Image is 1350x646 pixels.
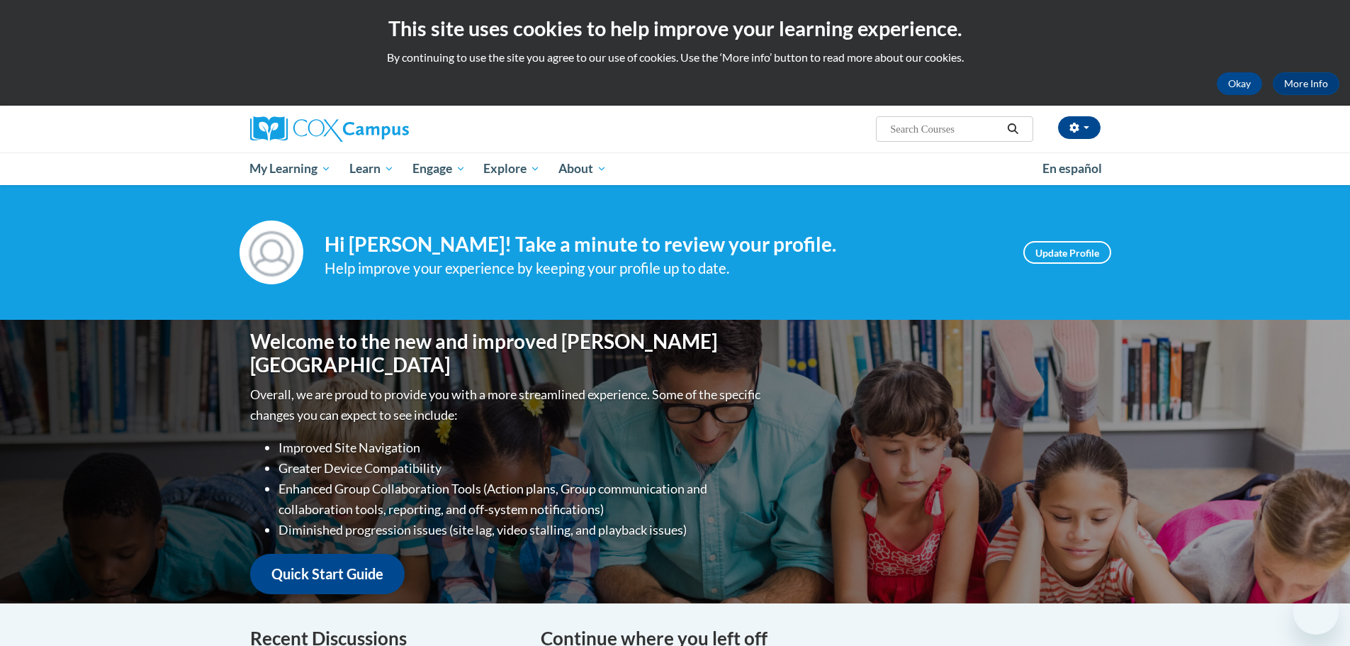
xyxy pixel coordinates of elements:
[1023,241,1111,264] a: Update Profile
[1033,154,1111,184] a: En español
[1002,121,1023,138] button: Search
[474,152,549,185] a: Explore
[250,554,405,594] a: Quick Start Guide
[325,233,1002,257] h4: Hi [PERSON_NAME]! Take a minute to review your profile.
[1293,589,1339,635] iframe: Button to launch messaging window
[279,520,764,540] li: Diminished progression issues (site lag, video stalling, and playback issues)
[1217,72,1262,95] button: Okay
[403,152,475,185] a: Engage
[889,121,1002,138] input: Search Courses
[340,152,403,185] a: Learn
[1042,161,1102,176] span: En español
[11,14,1339,43] h2: This site uses cookies to help improve your learning experience.
[279,458,764,479] li: Greater Device Compatibility
[240,221,303,284] img: Profile Image
[279,479,764,520] li: Enhanced Group Collaboration Tools (Action plans, Group communication and collaboration tools, re...
[349,160,394,177] span: Learn
[325,257,1002,280] div: Help improve your experience by keeping your profile up to date.
[1273,72,1339,95] a: More Info
[11,50,1339,65] p: By continuing to use the site you agree to our use of cookies. Use the ‘More info’ button to read...
[483,160,540,177] span: Explore
[558,160,607,177] span: About
[1058,116,1101,139] button: Account Settings
[249,160,331,177] span: My Learning
[229,152,1122,185] div: Main menu
[250,384,764,425] p: Overall, we are proud to provide you with a more streamlined experience. Some of the specific cha...
[241,152,341,185] a: My Learning
[250,116,519,142] a: Cox Campus
[549,152,616,185] a: About
[279,438,764,458] li: Improved Site Navigation
[412,160,466,177] span: Engage
[250,330,764,377] h1: Welcome to the new and improved [PERSON_NAME][GEOGRAPHIC_DATA]
[250,116,409,142] img: Cox Campus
